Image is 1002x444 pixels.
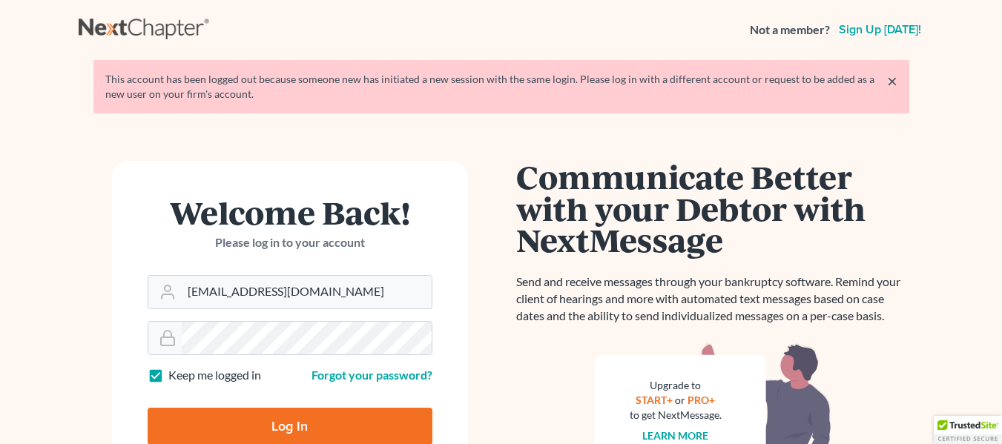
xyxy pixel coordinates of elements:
[312,368,432,382] a: Forgot your password?
[148,196,432,228] h1: Welcome Back!
[630,378,722,393] div: Upgrade to
[516,161,909,256] h1: Communicate Better with your Debtor with NextMessage
[836,24,924,36] a: Sign up [DATE]!
[168,367,261,384] label: Keep me logged in
[934,416,1002,444] div: TrustedSite Certified
[105,72,897,102] div: This account has been logged out because someone new has initiated a new session with the same lo...
[182,276,432,308] input: Email Address
[636,394,673,406] a: START+
[148,234,432,251] p: Please log in to your account
[642,429,708,442] a: Learn more
[630,408,722,423] div: to get NextMessage.
[750,21,830,39] strong: Not a member?
[688,394,715,406] a: PRO+
[675,394,685,406] span: or
[887,72,897,90] a: ×
[516,274,909,325] p: Send and receive messages through your bankruptcy software. Remind your client of hearings and mo...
